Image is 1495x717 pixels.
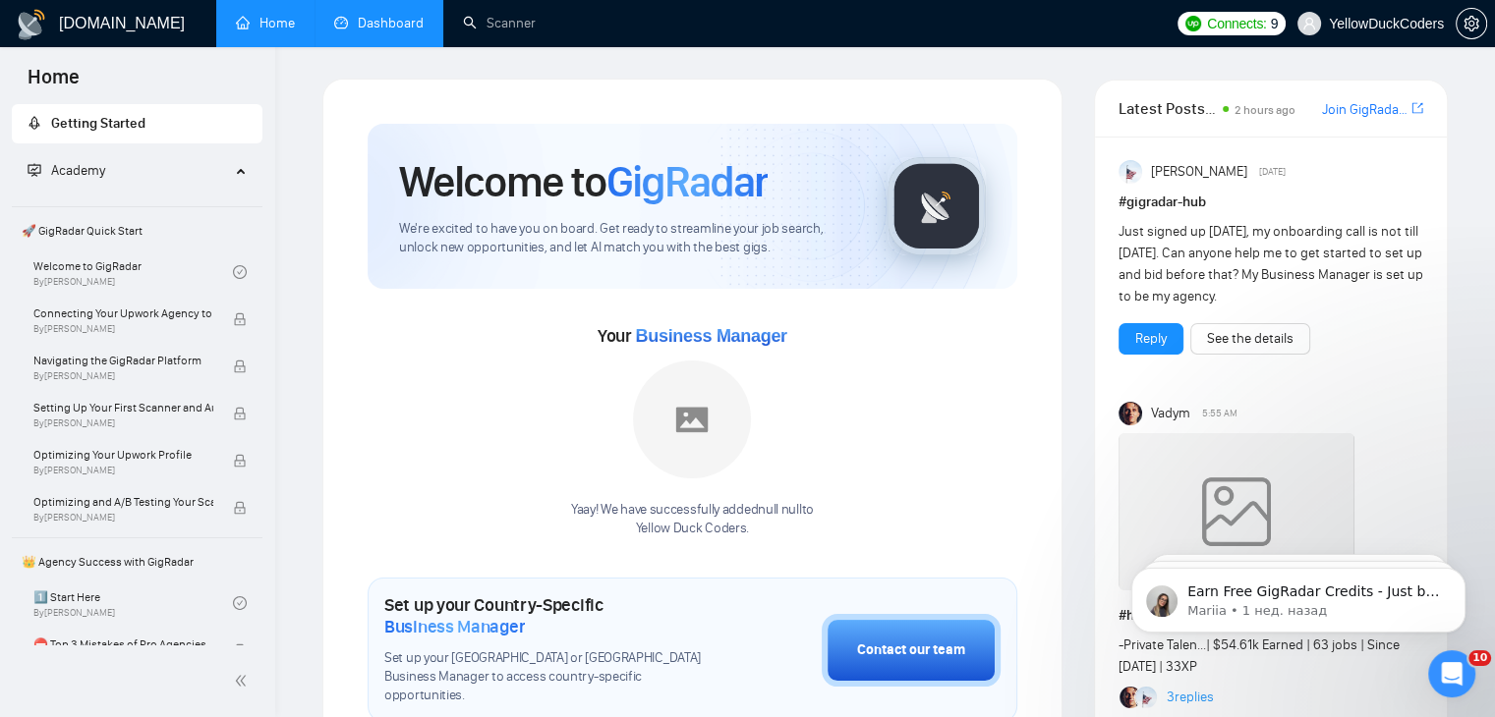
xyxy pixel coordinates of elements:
[28,163,41,177] span: fund-projection-screen
[12,104,262,143] li: Getting Started
[571,501,814,538] div: Yaay! We have successfully added null null to
[33,250,233,294] a: Welcome to GigRadarBy[PERSON_NAME]
[1135,687,1157,708] img: Anisuzzaman Khan
[234,671,254,690] span: double-left
[1271,13,1279,34] span: 9
[334,15,424,31] a: dashboardDashboard
[888,157,986,255] img: gigradar-logo.png
[598,325,787,347] span: Your
[1428,650,1475,697] iframe: Intercom live chat
[822,614,1001,687] button: Contact our team
[1235,103,1295,117] span: 2 hours ago
[1411,99,1423,118] a: export
[28,162,105,179] span: Academy
[384,649,723,705] span: Set up your [GEOGRAPHIC_DATA] or [GEOGRAPHIC_DATA] Business Manager to access country-specific op...
[14,542,260,581] span: 👑 Agency Success with GigRadar
[1166,688,1213,707] a: 3replies
[233,596,247,610] span: check-circle
[1207,328,1294,350] a: See the details
[1207,13,1266,34] span: Connects:
[633,360,751,478] img: placeholder.png
[33,634,213,654] span: ⛔ Top 3 Mistakes of Pro Agencies
[233,643,247,657] span: lock
[606,155,768,208] span: GigRadar
[233,265,247,279] span: check-circle
[33,370,213,382] span: By [PERSON_NAME]
[1468,650,1491,666] span: 10
[1102,526,1495,664] iframe: Intercom notifications сообщение
[463,15,536,31] a: searchScanner
[1119,402,1142,425] img: Vadym
[33,581,233,625] a: 1️⃣ Start HereBy[PERSON_NAME]
[33,492,213,512] span: Optimizing and A/B Testing Your Scanner for Better Results
[12,63,95,104] span: Home
[571,520,814,538] p: Yellow Duck Coders .
[33,445,213,465] span: Optimizing Your Upwork Profile
[1456,16,1487,31] a: setting
[1119,192,1423,213] h1: # gigradar-hub
[1185,16,1201,31] img: upwork-logo.png
[33,351,213,370] span: Navigating the GigRadar Platform
[28,116,41,130] span: rocket
[51,115,145,132] span: Getting Started
[33,512,213,524] span: By [PERSON_NAME]
[1150,161,1246,183] span: [PERSON_NAME]
[1322,99,1408,121] a: Join GigRadar Slack Community
[1119,223,1423,304] span: Just signed up [DATE], my onboarding call is not till [DATE]. Can anyone help me to get started t...
[236,15,295,31] a: homeHome
[384,616,525,637] span: Business Manager
[1259,163,1286,181] span: [DATE]
[1302,17,1316,30] span: user
[1456,8,1487,39] button: setting
[33,417,213,429] span: By [PERSON_NAME]
[33,398,213,417] span: Setting Up Your First Scanner and Auto-Bidder
[1119,96,1217,121] span: Latest Posts from the GigRadar Community
[1119,160,1142,184] img: Anisuzzaman Khan
[14,211,260,250] span: 🚀 GigRadar Quick Start
[233,312,247,326] span: lock
[233,501,247,515] span: lock
[33,303,213,323] span: Connecting Your Upwork Agency to GigRadar
[1202,405,1237,422] span: 5:55 AM
[1190,323,1310,355] button: See the details
[399,220,856,257] span: We're excited to have you on board. Get ready to streamline your job search, unlock new opportuni...
[16,9,47,40] img: logo
[233,359,247,373] span: lock
[233,407,247,420] span: lock
[1150,403,1189,424] span: Vadym
[1119,433,1354,590] img: weqQh+iSagEgQAAAABJRU5ErkJggg==
[51,162,105,179] span: Academy
[233,454,247,468] span: lock
[1457,16,1486,31] span: setting
[1119,323,1183,355] button: Reply
[384,594,723,637] h1: Set up your Country-Specific
[399,155,768,208] h1: Welcome to
[1135,328,1167,350] a: Reply
[33,465,213,476] span: By [PERSON_NAME]
[635,326,786,346] span: Business Manager
[33,323,213,335] span: By [PERSON_NAME]
[1411,100,1423,116] span: export
[857,639,965,661] div: Contact our team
